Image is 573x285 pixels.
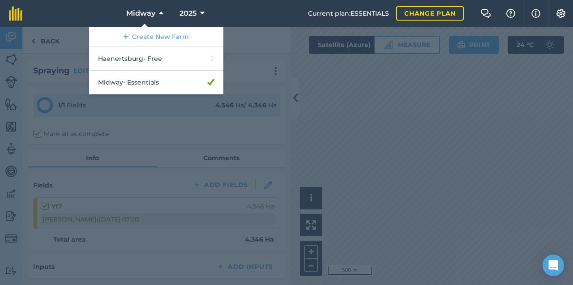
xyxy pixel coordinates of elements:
[308,9,389,18] span: Current plan : ESSENTIALS
[89,27,223,47] a: Create New Farm
[126,8,155,19] span: Midway
[543,255,564,276] div: Open Intercom Messenger
[505,9,516,18] img: A question mark icon
[396,6,464,21] a: Change plan
[9,6,22,21] img: fieldmargin Logo
[556,9,566,18] img: A cog icon
[531,8,540,19] img: svg+xml;base64,PHN2ZyB4bWxucz0iaHR0cDovL3d3dy53My5vcmcvMjAwMC9zdmciIHdpZHRoPSIxNyIgaGVpZ2h0PSIxNy...
[89,47,223,71] a: Haenertsburg- Free
[180,8,197,19] span: 2025
[89,71,223,94] a: Midway- Essentials
[480,9,491,18] img: Two speech bubbles overlapping with the left bubble in the forefront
